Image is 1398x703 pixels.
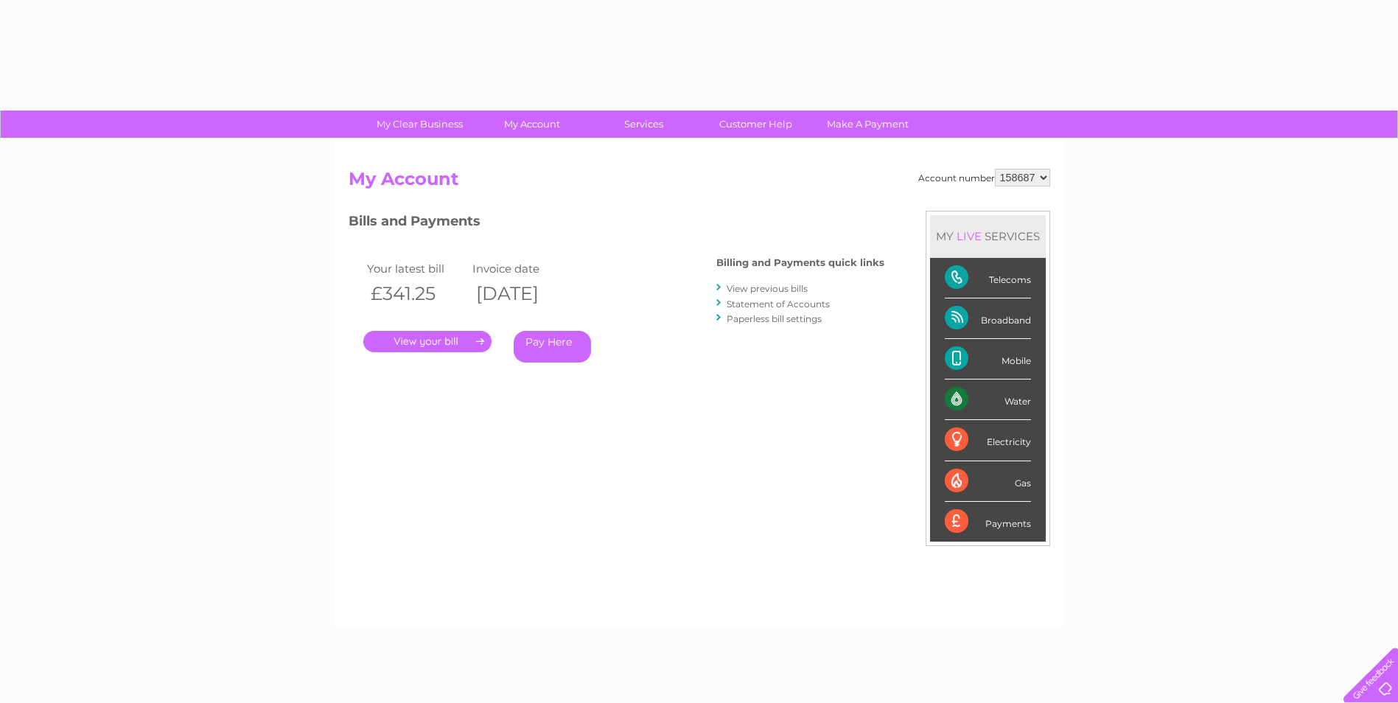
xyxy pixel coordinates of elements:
th: £341.25 [363,279,469,309]
a: My Account [471,111,593,138]
td: Your latest bill [363,259,469,279]
div: Telecoms [945,258,1031,298]
a: Statement of Accounts [727,298,830,309]
a: Pay Here [514,331,591,363]
h2: My Account [349,169,1050,197]
div: Account number [918,169,1050,186]
a: Paperless bill settings [727,313,822,324]
h4: Billing and Payments quick links [716,257,884,268]
td: Invoice date [469,259,575,279]
div: Gas [945,461,1031,502]
a: Customer Help [695,111,817,138]
a: Services [583,111,705,138]
h3: Bills and Payments [349,211,884,237]
a: Make A Payment [807,111,929,138]
div: Electricity [945,420,1031,461]
div: Water [945,380,1031,420]
a: . [363,331,492,352]
th: [DATE] [469,279,575,309]
div: LIVE [954,229,985,243]
div: Mobile [945,339,1031,380]
div: Payments [945,502,1031,542]
a: View previous bills [727,283,808,294]
div: MY SERVICES [930,215,1046,257]
div: Broadband [945,298,1031,339]
a: My Clear Business [359,111,480,138]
